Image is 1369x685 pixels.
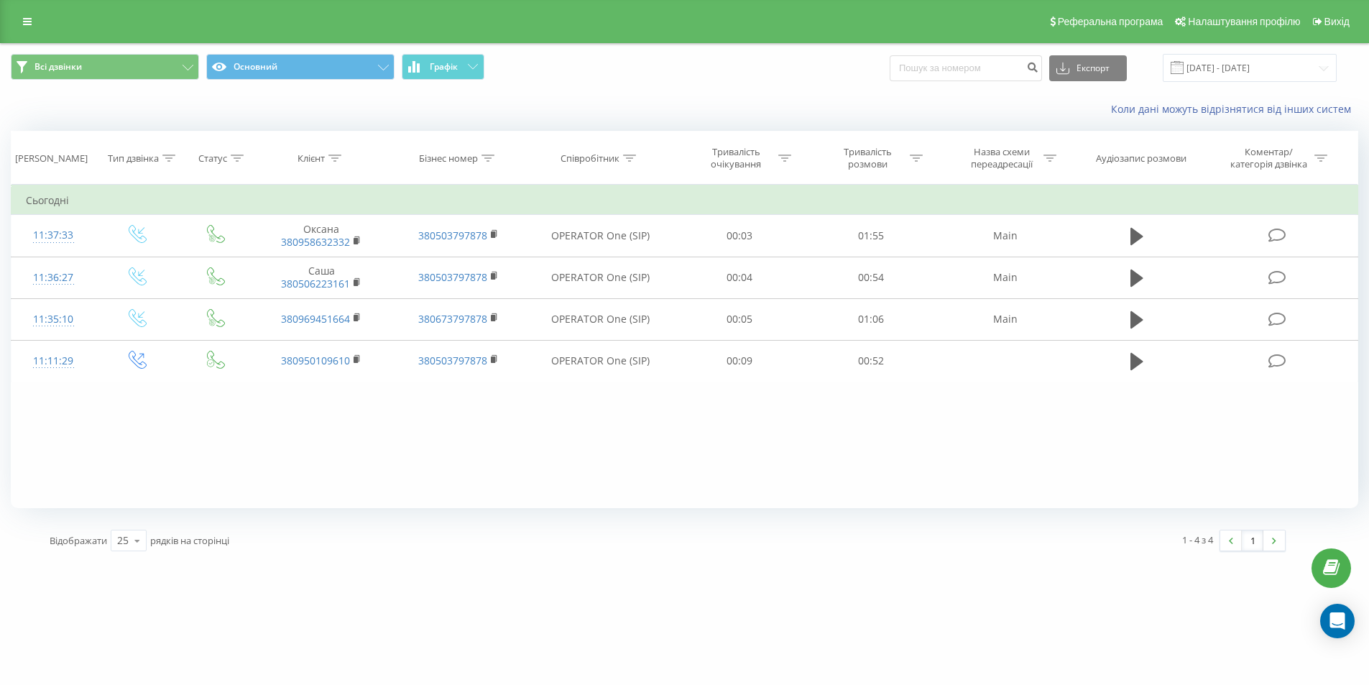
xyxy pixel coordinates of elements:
[150,534,229,547] span: рядків на сторінці
[281,235,350,249] a: 380958632332
[527,257,674,298] td: OPERATOR One (SIP)
[806,340,937,382] td: 00:52
[936,298,1073,340] td: Main
[1324,16,1350,27] span: Вихід
[418,312,487,326] a: 380673797878
[527,215,674,257] td: OPERATOR One (SIP)
[281,277,350,290] a: 380506223161
[419,152,478,165] div: Бізнес номер
[1111,102,1358,116] a: Коли дані можуть відрізнятися вiд інших систем
[418,270,487,284] a: 380503797878
[15,152,88,165] div: [PERSON_NAME]
[806,257,937,298] td: 00:54
[430,62,458,72] span: Графік
[11,186,1358,215] td: Сьогодні
[26,347,81,375] div: 11:11:29
[253,215,390,257] td: Оксана
[281,354,350,367] a: 380950109610
[117,533,129,548] div: 25
[527,298,674,340] td: OPERATOR One (SIP)
[1182,533,1213,547] div: 1 - 4 з 4
[698,146,775,170] div: Тривалість очікування
[26,264,81,292] div: 11:36:27
[26,305,81,334] div: 11:35:10
[674,298,806,340] td: 00:05
[806,215,937,257] td: 01:55
[561,152,619,165] div: Співробітник
[34,61,82,73] span: Всі дзвінки
[402,54,484,80] button: Графік
[890,55,1042,81] input: Пошук за номером
[418,229,487,242] a: 380503797878
[674,340,806,382] td: 00:09
[936,215,1073,257] td: Main
[418,354,487,367] a: 380503797878
[11,54,199,80] button: Всі дзвінки
[206,54,395,80] button: Основний
[806,298,937,340] td: 01:06
[1188,16,1300,27] span: Налаштування профілю
[108,152,159,165] div: Тип дзвінка
[298,152,325,165] div: Клієнт
[936,257,1073,298] td: Main
[1058,16,1163,27] span: Реферальна програма
[281,312,350,326] a: 380969451664
[50,534,107,547] span: Відображати
[829,146,906,170] div: Тривалість розмови
[198,152,227,165] div: Статус
[26,221,81,249] div: 11:37:33
[527,340,674,382] td: OPERATOR One (SIP)
[1320,604,1355,638] div: Open Intercom Messenger
[1096,152,1186,165] div: Аудіозапис розмови
[1227,146,1311,170] div: Коментар/категорія дзвінка
[1049,55,1127,81] button: Експорт
[1242,530,1263,551] a: 1
[963,146,1040,170] div: Назва схеми переадресації
[253,257,390,298] td: Саша
[674,215,806,257] td: 00:03
[674,257,806,298] td: 00:04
